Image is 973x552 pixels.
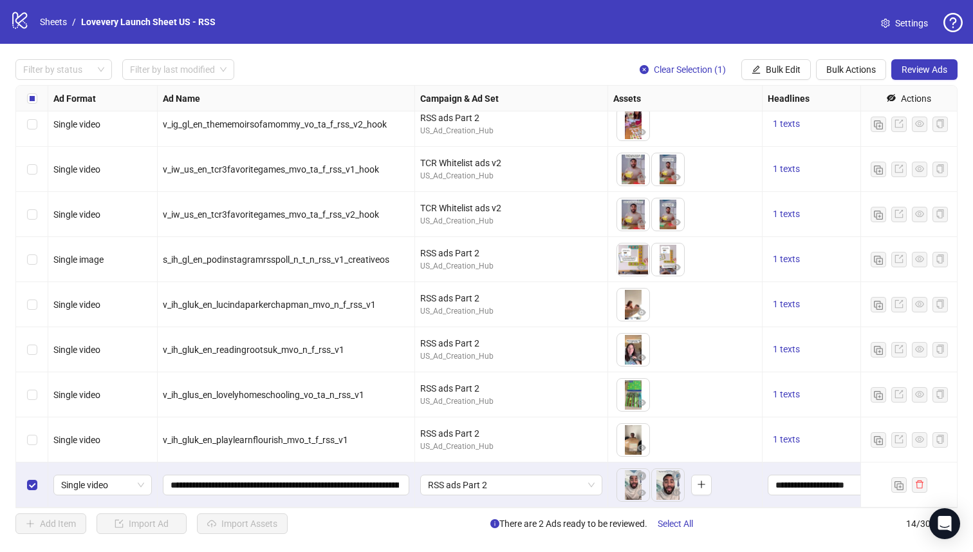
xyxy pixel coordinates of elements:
div: Resize Ad Format column [154,86,157,111]
img: Asset 2 [652,153,684,186]
span: plus [697,480,706,489]
div: US_Ad_Creation_Hub [420,441,602,453]
span: Clear Selection (1) [654,64,726,75]
button: Duplicate [871,342,886,357]
button: Duplicate [871,252,886,267]
span: 14 / 300 items [906,517,958,531]
div: RSS ads Part 2 [420,246,602,260]
strong: Headlines [768,91,810,106]
button: Bulk Actions [816,59,886,80]
div: Select row 6 [16,102,48,147]
span: v_iw_us_en_tcr3favoritegames_mvo_ta_f_rss_v1_hook [163,164,379,175]
button: Delete [669,469,684,484]
button: 1 texts [768,432,805,448]
div: RSS ads Part 2 [420,111,602,125]
button: 1 texts [768,387,805,403]
div: US_Ad_Creation_Hub [420,260,602,272]
img: Asset 1 [617,469,649,501]
span: close-circle [672,471,681,481]
span: eye [637,308,646,317]
div: Asset 2 [652,469,684,501]
span: eye [672,218,681,227]
img: Asset 2 [652,243,684,276]
button: Duplicate [871,117,886,132]
span: 1 texts [773,434,800,444]
button: Review Ads [891,59,958,80]
span: Single video [61,475,144,495]
span: v_ih_glus_en_lovelyhomeschooling_vo_ta_n_rss_v1 [163,390,364,400]
span: eye [915,345,924,354]
button: Preview [634,170,649,186]
button: 1 texts [768,117,805,132]
span: v_ig_gl_en_thememoirsofamommy_vo_ta_f_rss_v2_hook [163,119,387,129]
button: Duplicate [871,432,886,448]
a: Sheets [37,15,69,29]
span: export [894,119,903,128]
div: Select row 8 [16,192,48,237]
span: Single video [53,209,100,220]
button: Duplicate [871,207,886,222]
span: close-circle [637,471,646,481]
div: Edit values [768,475,950,495]
strong: Campaign & Ad Set [420,91,499,106]
button: Duplicate [891,477,907,493]
span: v_ih_gluk_en_playlearnflourish_mvo_t_f_rss_v1 [163,435,348,445]
span: Select All [658,519,693,529]
span: Bulk Edit [766,64,801,75]
img: Asset 1 [617,424,649,456]
button: Duplicate [871,162,886,177]
span: 1 texts [773,389,800,399]
span: Single video [53,300,100,310]
span: 1 texts [773,254,800,264]
span: v_ih_gluk_en_lucindaparkerchapman_mvo_n_f_rss_v1 [163,300,376,310]
span: 1 texts [773,119,800,129]
span: Single image [53,254,104,265]
div: TCR Whitelist ads v2 [420,201,602,215]
div: US_Ad_Creation_Hub [420,395,602,408]
button: Preview [634,441,649,456]
img: Asset 1 [617,289,649,321]
div: RSS ads Part 2 [420,426,602,441]
span: export [894,435,903,444]
span: Single video [53,435,100,445]
div: RSS ads Part 2 [420,291,602,305]
button: Preview [634,305,649,321]
li: / [72,15,76,29]
button: Preview [634,395,649,411]
span: Single video [53,119,100,129]
a: Lovevery Launch Sheet US - RSS [79,15,218,29]
span: 1 texts [773,164,800,174]
span: eye [915,119,924,128]
button: Import Assets [197,513,288,534]
div: US_Ad_Creation_Hub [420,125,602,137]
span: edit [752,65,761,74]
span: eye [637,398,646,407]
button: 1 texts [768,207,805,222]
div: Select row 14 [16,462,48,508]
img: Asset 1 [617,379,649,411]
button: Preview [634,260,649,276]
span: eye [915,300,924,309]
span: export [894,300,903,309]
span: eye [915,254,924,263]
span: setting [881,19,890,28]
div: US_Ad_Creation_Hub [420,215,602,227]
span: v_ih_gluk_en_readingrootsuk_mvo_n_f_rss_v1 [163,345,344,355]
span: eye [672,263,681,272]
span: export [894,345,903,354]
span: eye [637,353,646,362]
button: Clear Selection (1) [629,59,736,80]
button: 1 texts [768,162,805,177]
span: RSS ads Part 2 [428,475,595,495]
div: US_Ad_Creation_Hub [420,350,602,363]
span: eye [672,173,681,182]
span: info-circle [490,519,499,528]
span: eye [915,390,924,399]
button: Preview [669,170,684,186]
span: eye [637,443,646,452]
span: eye [915,164,924,173]
span: v_iw_us_en_tcr3favoritegames_mvo_ta_f_rss_v2_hook [163,209,379,220]
button: 1 texts [768,297,805,312]
div: Select row 12 [16,372,48,417]
span: export [894,164,903,173]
